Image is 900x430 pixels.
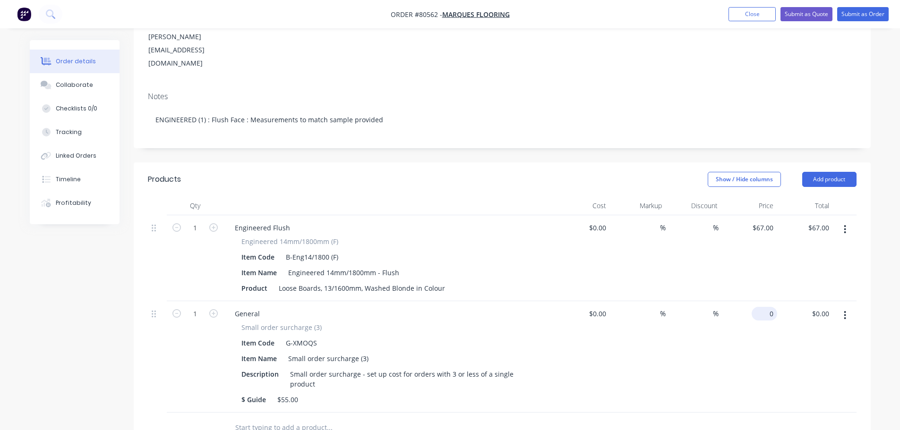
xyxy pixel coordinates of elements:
span: Order #80562 - [391,10,442,19]
button: Checklists 0/0 [30,97,120,120]
span: % [660,222,666,233]
div: Qty [167,196,223,215]
a: Marques Flooring [442,10,510,19]
div: $55.00 [274,393,302,406]
div: Item Name [238,352,281,365]
div: Profitability [56,199,91,207]
span: % [713,222,719,233]
div: Small order surcharge - set up cost for orders with 3 or less of a single product [286,367,536,391]
div: Discount [666,196,721,215]
div: Item Code [238,250,278,264]
div: Notes [148,92,857,101]
button: Profitability [30,191,120,215]
button: Linked Orders [30,144,120,168]
div: Order details [56,57,96,66]
button: Order details [30,50,120,73]
div: Collaborate [56,81,93,89]
span: Small order surcharge (3) [241,322,322,332]
button: Add product [802,172,857,187]
div: Timeline [56,175,81,184]
div: Checklists 0/0 [56,104,97,113]
div: Cost [554,196,610,215]
div: Item Name [238,266,281,279]
button: Submit as Order [837,7,889,21]
div: ENGINEERED (1) : Flush Face : Measurements to match sample provided [148,105,857,134]
button: Show / Hide columns [708,172,781,187]
button: Submit as Quote [780,7,832,21]
div: Products [148,174,181,185]
img: Factory [17,7,31,21]
button: Timeline [30,168,120,191]
div: Linked Orders [56,152,96,160]
button: Tracking [30,120,120,144]
div: Markup [610,196,666,215]
div: B-Eng14/1800 (F) [282,250,342,264]
span: % [713,308,719,319]
div: Price [721,196,777,215]
div: Total [777,196,833,215]
button: Collaborate [30,73,120,97]
div: Loose Boards, 13/1600mm, Washed Blonde in Colour [275,281,449,295]
div: Item Code [238,336,278,350]
div: G-XMOQS [282,336,321,350]
button: Close [729,7,776,21]
div: Engineered Flush [227,221,298,235]
div: General [227,307,267,320]
div: Product [238,281,271,295]
div: Engineered 14mm/1800mm - Flush [284,266,403,279]
div: Small order surcharge (3) [284,352,372,365]
span: Engineered 14mm/1800mm (F) [241,236,338,246]
div: [PERSON_NAME][EMAIL_ADDRESS][DOMAIN_NAME] [148,30,227,70]
div: Tracking [56,128,82,136]
span: % [660,308,666,319]
div: Description [238,367,283,381]
div: $ Guide [238,393,270,406]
